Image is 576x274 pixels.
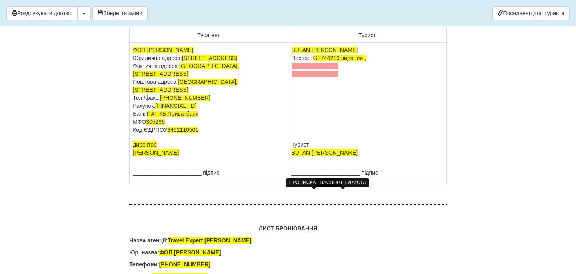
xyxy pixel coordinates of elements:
[292,169,443,177] p: ______________________ підпис
[130,28,288,43] td: Турагент
[133,149,179,156] span: [PERSON_NAME]
[288,43,446,137] td: Паспорт
[133,169,284,177] p: ______________________ підпис
[288,137,446,184] td: Турист
[292,47,358,53] span: BUFAN [PERSON_NAME]
[6,6,78,20] button: Роздрукувати договір
[130,43,288,137] td: Юридична адреса: Фактична адреса: Поштова адреса: Тел./факс: Рахунок: Банк: МФО Код ЄДРПОУ
[168,237,251,244] span: Travel Expert [PERSON_NAME]
[292,149,358,156] span: BUFAN [PERSON_NAME]
[129,224,447,232] p: ЛИСТ БРОНЮВАННЯ
[159,261,210,268] span: [PHONE_NUMBER]
[129,237,251,244] b: Назва агенції:
[313,55,366,61] span: GF744219 виданий ,
[155,103,196,109] span: [FINANCIAL_ID]
[147,111,198,117] span: ПАТ КБ Приватбанк
[182,55,237,61] span: [STREET_ADDRESS]
[133,79,238,93] span: [GEOGRAPHIC_DATA], [STREET_ADDRESS]
[288,28,446,43] td: Турист
[133,47,193,53] span: ФОП [PERSON_NAME]
[160,95,210,101] span: [PHONE_NUMBER]
[129,249,221,256] b: Юр. назва:
[492,6,570,20] a: Посилання для туриста
[159,249,221,256] span: ФОП [PERSON_NAME]
[133,141,157,148] span: директор
[316,178,369,187] div: ПАСПОРТ ТУРИСТА
[129,261,210,268] b: Телефони:
[92,6,148,20] button: Зберегти зміни
[286,178,342,187] div: ПРОПИСКА ТУРИСТА
[133,63,239,77] span: [GEOGRAPHIC_DATA], [STREET_ADDRESS]
[146,119,165,125] span: 305299
[167,127,198,133] span: 3492110501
